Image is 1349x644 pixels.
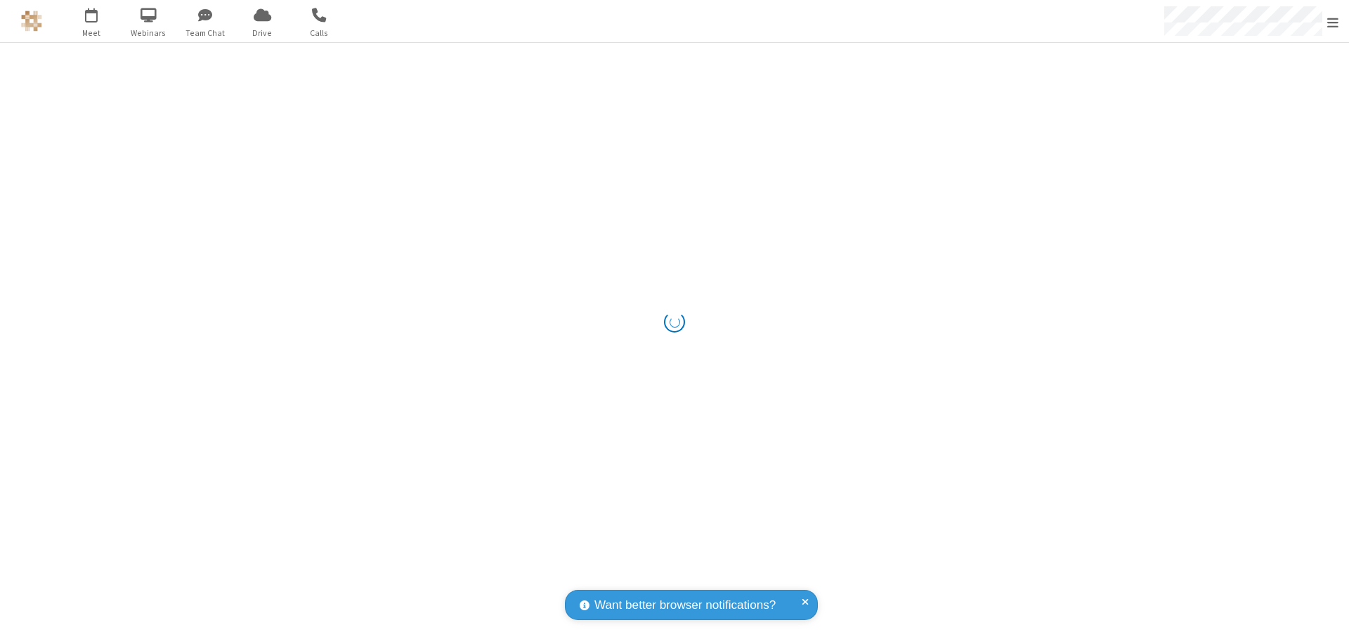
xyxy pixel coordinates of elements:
[65,27,118,39] span: Meet
[293,27,346,39] span: Calls
[594,596,776,614] span: Want better browser notifications?
[236,27,289,39] span: Drive
[21,11,42,32] img: QA Selenium DO NOT DELETE OR CHANGE
[122,27,175,39] span: Webinars
[179,27,232,39] span: Team Chat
